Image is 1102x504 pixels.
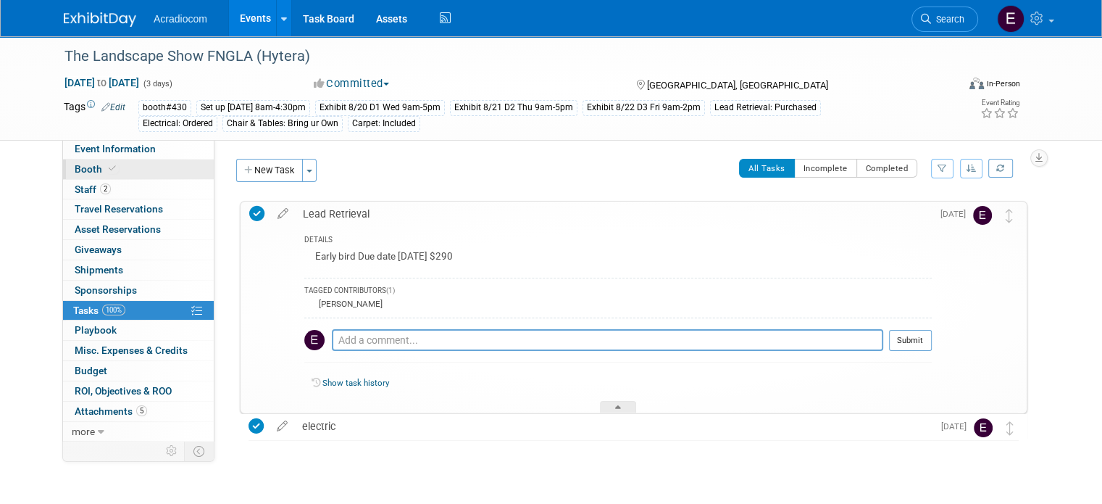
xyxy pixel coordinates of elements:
a: edit [270,207,296,220]
span: Acradiocom [154,13,207,25]
span: Booth [75,163,119,175]
div: Lead Retrieval: Purchased [710,100,821,115]
button: All Tasks [739,159,795,178]
span: [GEOGRAPHIC_DATA], [GEOGRAPHIC_DATA] [647,80,828,91]
a: Budget [63,361,214,381]
a: Event Information [63,139,214,159]
div: Event Format [879,75,1020,97]
div: In-Person [986,78,1020,89]
span: Asset Reservations [75,223,161,235]
span: 100% [102,305,125,315]
div: Exhibit 8/20 D1 Wed 9am-5pm [315,100,445,115]
span: Attachments [75,405,147,417]
a: Show task history [322,378,389,388]
span: ROI, Objectives & ROO [75,385,172,397]
span: 5 [136,405,147,416]
img: Elizabeth Martinez [974,418,993,437]
div: [PERSON_NAME] [315,299,383,309]
span: (3 days) [142,79,172,88]
button: Submit [889,330,932,352]
span: [DATE] [940,209,973,219]
a: Misc. Expenses & Credits [63,341,214,360]
img: Elizabeth Martinez [973,206,992,225]
a: Search [911,7,978,32]
span: Event Information [75,143,156,154]
span: (1) [386,286,395,294]
span: Staff [75,183,111,195]
div: Electrical: Ordered [138,116,217,131]
span: Shipments [75,264,123,276]
a: more [63,422,214,442]
div: electric [295,414,932,439]
a: Playbook [63,321,214,340]
a: ROI, Objectives & ROO [63,381,214,401]
span: [DATE] [DATE] [64,76,140,89]
img: Elizabeth Martinez [997,5,1024,33]
button: New Task [236,159,303,182]
a: Asset Reservations [63,220,214,239]
div: Chair & Tables: Bring ur Own [222,116,343,131]
span: Budget [75,365,107,376]
span: Sponsorships [75,284,137,296]
button: Incomplete [794,159,857,178]
div: booth#430 [138,100,191,115]
span: 2 [100,183,111,194]
td: Tags [64,99,125,132]
img: ExhibitDay [64,12,136,27]
i: Booth reservation complete [109,165,116,173]
a: Travel Reservations [63,199,214,219]
a: Refresh [988,159,1013,178]
a: Booth [63,160,214,179]
div: Lead Retrieval [296,202,932,226]
a: Staff2 [63,180,214,199]
div: The Landscape Show FNGLA (Hytera) [59,44,939,70]
div: Exhibit 8/22 D3 Fri 9am-2pm [583,100,705,115]
td: Toggle Event Tabs [185,442,214,460]
span: Tasks [73,305,125,316]
a: Edit [101,102,125,112]
div: Early bird Due date [DATE] $290 [304,247,932,270]
a: edit [270,420,295,433]
span: Search [931,14,964,25]
div: Set up [DATE] 8am-4:30pm [196,100,310,115]
button: Committed [309,76,395,91]
div: TAGGED CONTRIBUTORS [304,286,932,298]
span: [DATE] [941,421,974,431]
span: more [72,426,95,437]
img: Format-Inperson.png [969,78,984,89]
a: Giveaways [63,240,214,260]
td: Personalize Event Tab Strip [159,442,185,460]
i: Move task [1006,209,1013,223]
button: Completed [856,159,918,178]
a: Shipments [63,260,214,280]
span: Playbook [75,324,117,336]
span: Misc. Expenses & Credits [75,344,188,356]
a: Attachments5 [63,402,214,421]
a: Sponsorships [63,281,214,300]
span: Travel Reservations [75,203,163,215]
div: Exhibit 8/21 D2 Thu 9am-5pm [450,100,577,115]
span: to [95,77,109,88]
i: Move task [1006,421,1014,435]
div: Event Rating [980,99,1019,107]
div: DETAILS [304,235,932,247]
img: Elizabeth Martinez [304,330,325,350]
div: Carpet: Included [348,116,420,131]
a: Tasks100% [63,301,214,321]
span: Giveaways [75,244,122,255]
